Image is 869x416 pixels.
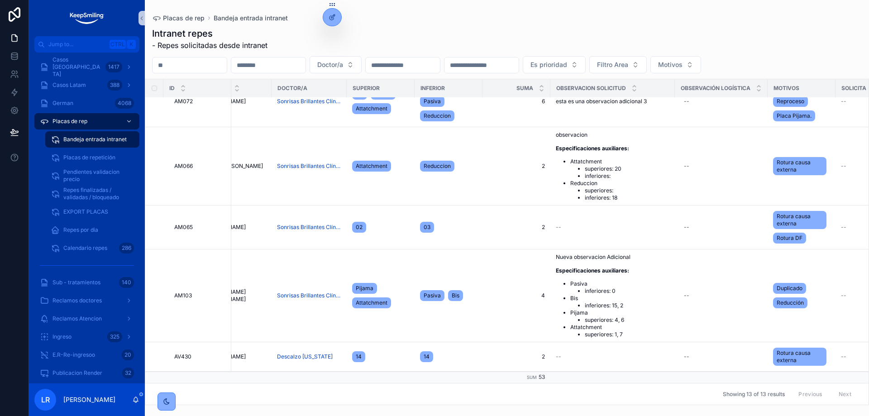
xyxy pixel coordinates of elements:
span: Sonrisas Brillantes Clínica [277,163,341,170]
a: AM103 [174,292,226,299]
span: Inferior [420,85,445,92]
button: Jump to...CtrlK [34,36,139,53]
a: ContencionPasivaReduccion [420,80,477,123]
span: Publicacion Render [53,369,102,377]
a: AM072 [174,98,226,105]
a: 2 [488,163,545,170]
a: EXPORT PLACAS [45,204,139,220]
a: AM066 [174,163,226,170]
a: Sonrisas Brillantes Clínica [277,98,341,105]
a: Druck [PERSON_NAME] [202,163,266,170]
li: superiores: 4, 6 [585,316,630,324]
div: scrollable content [29,53,145,383]
p: observacion [556,131,629,139]
span: Casos [GEOGRAPHIC_DATA] [53,56,102,78]
a: 2 [488,224,545,231]
li: Bis [570,295,630,309]
span: 02 [356,224,363,231]
div: 325 [107,331,122,342]
a: 6 [488,98,545,105]
span: Repes finalizadas / validadas / bloqueado [63,186,130,201]
a: Pendientes validacion precio [45,167,139,184]
li: inferiores: 18 [585,194,629,201]
li: Pijama [570,309,630,324]
li: superiores: 20 [585,165,629,172]
span: Placa Pijama. [777,112,812,120]
a: -- [680,288,762,303]
a: [PERSON_NAME] [PERSON_NAME] [202,288,266,303]
div: 4068 [115,98,134,109]
span: AM065 [174,224,193,231]
a: Sonrisas Brillantes Clínica [277,292,341,299]
span: Rotura causa externa [777,349,823,364]
a: Attatchment [352,159,409,173]
button: Select Button [523,56,586,73]
span: Sonrisas Brillantes Clínica [277,224,341,231]
li: Attatchment [570,158,629,180]
a: Rotura causa externa [773,346,830,368]
span: Duplicado [777,285,802,292]
span: Placas de rep [163,14,205,23]
span: Solicita [841,85,866,92]
a: AM065 [174,224,226,231]
span: Ingreso [53,333,72,340]
a: 14 [352,349,409,364]
a: -- [680,94,762,109]
span: Observación logística [681,85,750,92]
a: Rotura causa externaRotura DF [773,209,830,245]
a: Sub - tratamientos140 [34,274,139,291]
small: Sum [527,375,537,380]
button: Select Button [650,56,701,73]
span: - Repes solicitadas desde intranet [152,40,267,51]
span: Motivos [658,60,683,69]
span: Casos Latam [53,81,86,89]
span: Reproceso [777,98,804,105]
span: Calendario repes [63,244,107,252]
span: ID [169,85,175,92]
a: Calendario repes286 [45,240,139,256]
a: -- [556,224,669,231]
span: LR [41,394,50,405]
span: AM103 [174,292,192,299]
a: AV430 [174,353,226,360]
a: observacionEspecificaciones auxiliares:Attatchmentsuperiores: 20inferiores:Reduccionsuperiores:in... [556,131,669,201]
span: -- [841,98,846,105]
a: Descalzo [US_STATE] [277,353,333,360]
div: -- [684,292,689,299]
span: AM066 [174,163,193,170]
a: [PERSON_NAME] [202,98,266,105]
a: 4 [488,292,545,299]
span: Bandeja entrada intranet [63,136,127,143]
li: inferiores: 15, 2 [585,302,630,309]
li: inferiores: [585,172,629,180]
a: Reclamos doctores [34,292,139,309]
li: superiores: [585,187,629,194]
span: Attatchment [356,105,387,112]
div: -- [684,163,689,170]
span: esta es una observacion adicional 3 [556,98,647,105]
span: Pendientes validacion precio [63,168,130,183]
button: Select Button [589,56,647,73]
span: Reduccion [424,112,451,120]
span: Observacion solicitud [556,85,626,92]
span: E.R-Re-ingresoo [53,351,95,359]
a: -- [556,353,669,360]
span: Rotura causa externa [777,159,823,173]
div: 32 [122,368,134,378]
a: Bandeja entrada intranet [45,131,139,148]
span: 14 [424,353,430,360]
p: Nueva observacion Adicional [556,253,630,261]
a: PasivaBis [420,288,477,303]
a: 2 [488,353,545,360]
span: K [128,41,135,48]
a: Repes finalizadas / validadas / bloqueado [45,186,139,202]
p: [PERSON_NAME] [63,395,115,404]
span: Es prioridad [530,60,567,69]
a: Placas de rep [34,113,139,129]
span: Placas de repetición [63,154,115,161]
